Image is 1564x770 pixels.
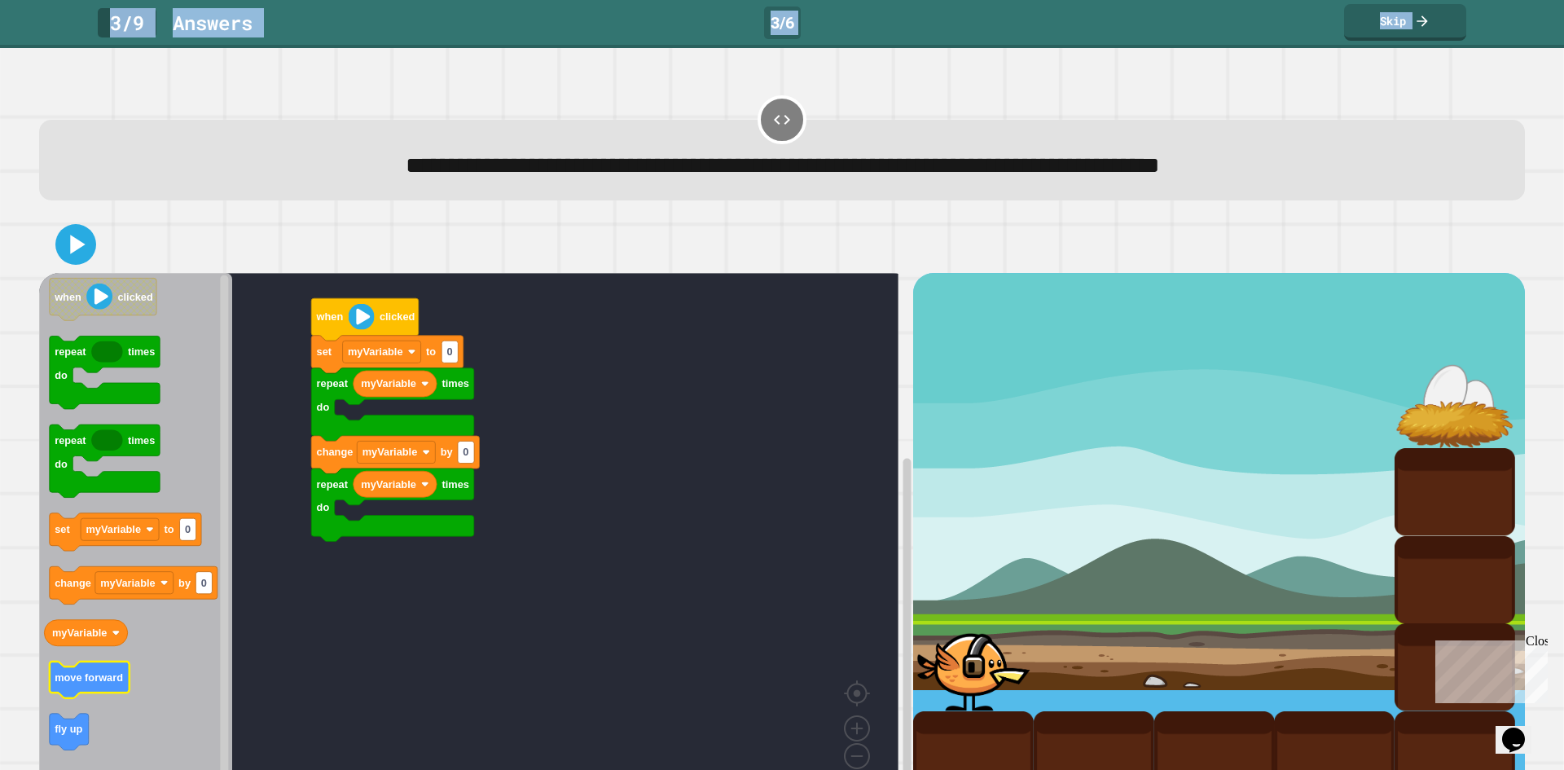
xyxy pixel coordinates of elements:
[426,346,436,359] text: to
[55,672,123,684] text: move forward
[54,291,81,303] text: when
[178,578,191,590] text: by
[317,402,330,414] text: do
[348,346,403,359] text: myVariable
[55,724,82,737] text: fly up
[317,478,349,491] text: repeat
[317,346,332,359] text: set
[1496,705,1548,754] iframe: chat widget
[1429,634,1548,703] iframe: chat widget
[55,369,68,381] text: do
[185,524,191,536] text: 0
[55,458,68,470] text: do
[98,8,156,37] div: 3 / 9
[361,378,416,390] text: myVariable
[441,447,454,459] text: by
[447,346,453,359] text: 0
[100,578,156,590] text: myVariable
[7,7,112,103] div: Chat with us now!Close
[55,524,70,536] text: set
[442,478,468,491] text: times
[764,7,801,39] div: 3 / 6
[55,578,91,590] text: change
[55,346,86,359] text: repeat
[128,346,155,359] text: times
[361,478,416,491] text: myVariable
[442,378,468,390] text: times
[1344,4,1466,41] a: Skip
[380,311,415,323] text: clicked
[317,502,330,514] text: do
[317,447,354,459] text: change
[173,8,253,37] div: Answer s
[463,447,468,459] text: 0
[201,578,207,590] text: 0
[52,627,108,640] text: myVariable
[118,291,153,303] text: clicked
[128,434,155,447] text: times
[317,378,349,390] text: repeat
[165,524,174,536] text: to
[316,311,344,323] text: when
[362,447,418,459] text: myVariable
[55,434,86,447] text: repeat
[86,524,142,536] text: myVariable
